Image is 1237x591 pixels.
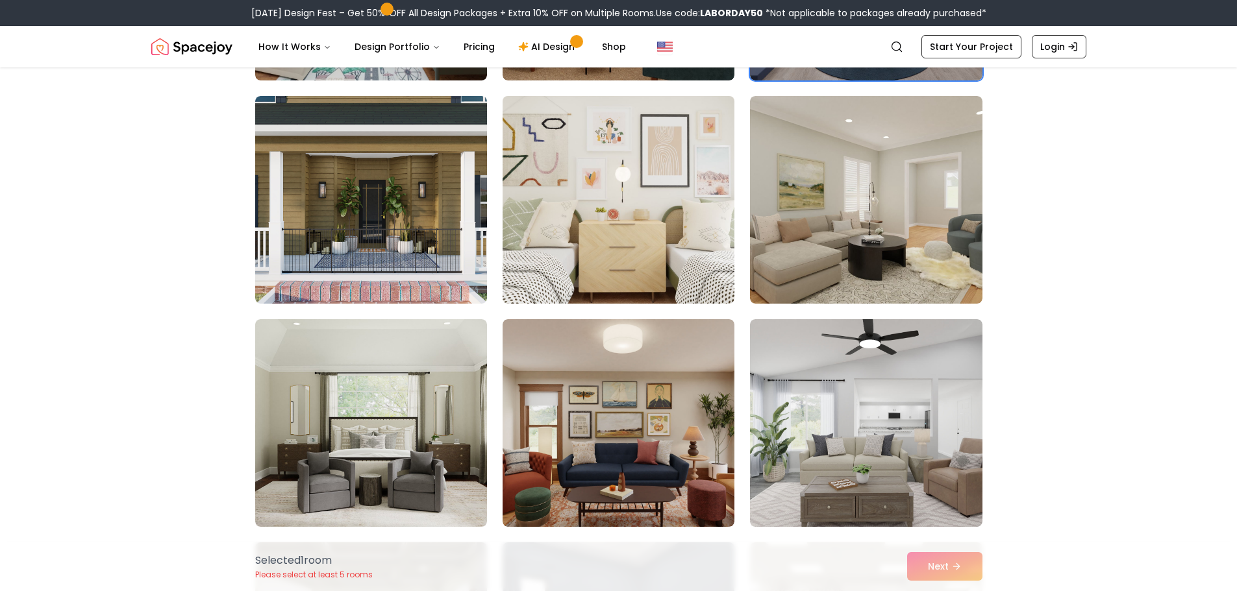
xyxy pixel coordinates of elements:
img: Room room-14 [497,91,740,309]
p: Please select at least 5 rooms [255,570,373,580]
nav: Global [151,26,1086,67]
img: Room room-17 [503,319,734,527]
nav: Main [248,34,636,60]
div: [DATE] Design Fest – Get 50% OFF All Design Packages + Extra 10% OFF on Multiple Rooms. [251,6,986,19]
img: Room room-16 [255,319,487,527]
a: AI Design [508,34,589,60]
a: Shop [592,34,636,60]
a: Spacejoy [151,34,232,60]
img: Spacejoy Logo [151,34,232,60]
a: Start Your Project [921,35,1021,58]
span: *Not applicable to packages already purchased* [763,6,986,19]
p: Selected 1 room [255,553,373,568]
img: Room room-13 [255,96,487,304]
span: Use code: [656,6,763,19]
a: Pricing [453,34,505,60]
button: How It Works [248,34,342,60]
a: Login [1032,35,1086,58]
img: Room room-15 [750,96,982,304]
b: LABORDAY50 [700,6,763,19]
img: Room room-18 [750,319,982,527]
img: United States [657,39,673,54]
button: Design Portfolio [344,34,451,60]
